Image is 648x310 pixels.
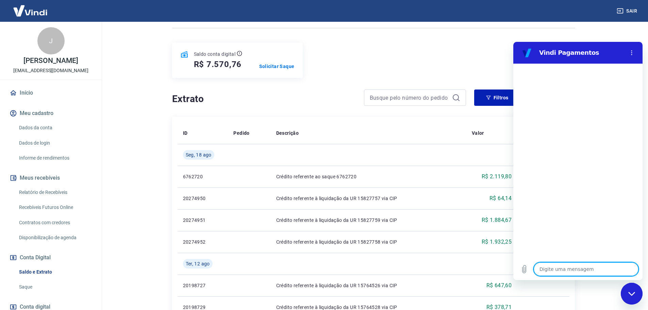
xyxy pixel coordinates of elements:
h5: R$ 7.570,76 [194,59,242,70]
p: 20274950 [183,195,223,202]
p: Crédito referente à liquidação da UR 15827758 via CIP [276,239,461,245]
a: Relatório de Recebíveis [16,185,94,199]
span: Seg, 18 ago [186,151,212,158]
p: [PERSON_NAME] [23,57,78,64]
p: R$ 2.119,80 [482,173,512,181]
a: Disponibilização de agenda [16,231,94,245]
p: R$ 64,14 [489,194,512,202]
a: Início [8,85,94,100]
h4: Extrato [172,92,356,106]
button: Sair [615,5,640,17]
button: Meus recebíveis [8,170,94,185]
a: Solicitar Saque [259,63,295,70]
p: Pedido [233,130,249,136]
p: Valor [472,130,484,136]
a: Dados de login [16,136,94,150]
a: Contratos com credores [16,216,94,230]
iframe: Botão para abrir a janela de mensagens, conversa em andamento [621,283,643,305]
input: Busque pelo número do pedido [370,93,449,103]
img: Vindi [8,0,52,21]
p: R$ 1.884,67 [482,216,512,224]
a: Saldo e Extrato [16,265,94,279]
p: Crédito referente à liquidação da UR 15827757 via CIP [276,195,461,202]
p: 20274951 [183,217,223,224]
p: R$ 1.932,25 [482,238,512,246]
p: ID [183,130,188,136]
p: 20198727 [183,282,223,289]
p: Crédito referente à liquidação da UR 15764526 via CIP [276,282,461,289]
button: Conta Digital [8,250,94,265]
p: Crédito referente à liquidação da UR 15827759 via CIP [276,217,461,224]
p: R$ 647,60 [486,281,512,290]
button: Filtros [474,89,520,106]
p: Saldo conta digital [194,51,236,58]
button: Meu cadastro [8,106,94,121]
iframe: Janela de mensagens [513,42,643,280]
p: [EMAIL_ADDRESS][DOMAIN_NAME] [13,67,88,74]
div: J [37,27,65,54]
p: Descrição [276,130,299,136]
p: 20274952 [183,239,223,245]
a: Recebíveis Futuros Online [16,200,94,214]
p: Crédito referente ao saque 6762720 [276,173,461,180]
a: Informe de rendimentos [16,151,94,165]
a: Dados da conta [16,121,94,135]
p: 6762720 [183,173,223,180]
span: Ter, 12 ago [186,260,210,267]
a: Saque [16,280,94,294]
